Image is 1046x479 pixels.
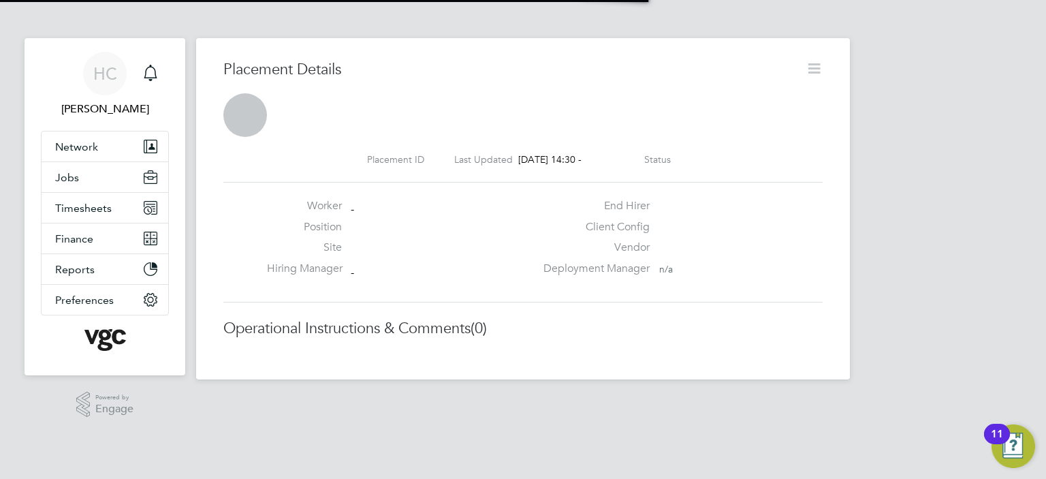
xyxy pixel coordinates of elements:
label: Placement ID [367,153,424,166]
button: Timesheets [42,193,168,223]
button: Network [42,132,168,161]
a: HC[PERSON_NAME] [41,52,169,117]
span: Finance [55,232,93,245]
label: Vendor [535,241,650,255]
span: (0) [471,319,487,337]
label: Worker [267,199,342,213]
label: Hiring Manager [267,262,342,276]
span: HC [93,65,117,82]
label: Site [267,241,342,255]
h3: Placement Details [223,60,795,80]
a: Go to home page [41,329,169,351]
img: vgcgroup-logo-retina.png [84,329,126,351]
span: Heena Chatrath [41,101,169,117]
label: Deployment Manager [535,262,650,276]
label: Position [267,220,342,234]
button: Jobs [42,162,168,192]
button: Reports [42,254,168,284]
a: Powered byEngage [76,392,134,418]
span: n/a [659,263,673,275]
button: Finance [42,223,168,253]
nav: Main navigation [25,38,185,375]
label: Client Config [535,220,650,234]
button: Preferences [42,285,168,315]
span: Preferences [55,294,114,307]
label: End Hirer [535,199,650,213]
span: Powered by [95,392,133,403]
span: Jobs [55,171,79,184]
button: Open Resource Center, 11 new notifications [992,424,1035,468]
span: Timesheets [55,202,112,215]
span: Reports [55,263,95,276]
h3: Operational Instructions & Comments [223,319,823,339]
label: Last Updated [454,153,513,166]
span: Network [55,140,98,153]
div: 11 [991,434,1003,452]
span: Engage [95,403,133,415]
label: Status [644,153,671,166]
span: [DATE] 14:30 - [518,153,582,166]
